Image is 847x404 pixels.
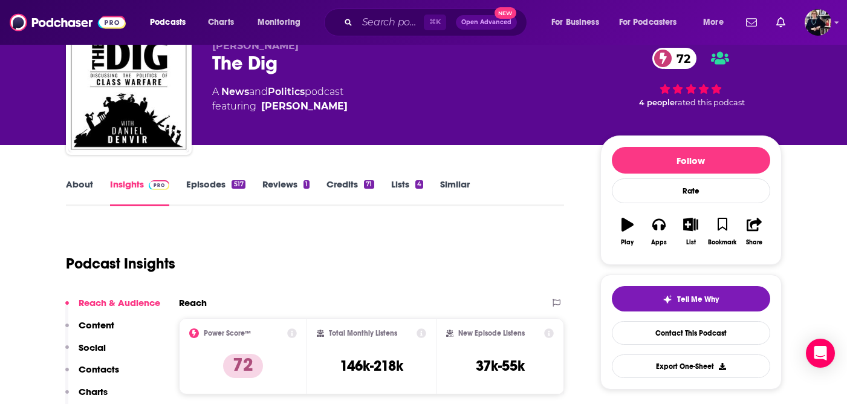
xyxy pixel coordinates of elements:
h3: 146k-218k [340,357,403,375]
div: A podcast [212,85,348,114]
button: Social [65,342,106,364]
a: Similar [440,178,470,206]
span: ⌘ K [424,15,446,30]
button: open menu [141,13,201,32]
div: List [686,239,696,246]
button: Open AdvancedNew [456,15,517,30]
a: About [66,178,93,206]
img: Podchaser Pro [149,180,170,190]
button: Contacts [65,363,119,386]
span: More [703,14,724,31]
span: Monitoring [258,14,300,31]
div: 1 [303,180,310,189]
div: Share [746,239,762,246]
div: Rate [612,178,770,203]
span: Podcasts [150,14,186,31]
img: tell me why sparkle [663,295,672,304]
p: 72 [223,354,263,378]
button: Content [65,319,114,342]
div: [PERSON_NAME] [261,99,348,114]
span: New [495,7,516,19]
span: For Business [551,14,599,31]
img: The Dig [68,31,189,152]
a: Charts [200,13,241,32]
a: News [221,86,249,97]
a: 72 [652,48,696,69]
div: 72 4 peoplerated this podcast [600,40,782,115]
button: Export One-Sheet [612,354,770,378]
div: Search podcasts, credits, & more... [336,8,539,36]
div: Play [621,239,634,246]
span: For Podcasters [619,14,677,31]
img: Podchaser - Follow, Share and Rate Podcasts [10,11,126,34]
a: Show notifications dropdown [771,12,790,33]
a: Reviews1 [262,178,310,206]
button: open menu [695,13,739,32]
span: rated this podcast [675,98,745,107]
h1: Podcast Insights [66,255,175,273]
button: Reach & Audience [65,297,160,319]
div: Bookmark [708,239,736,246]
h2: Total Monthly Listens [329,329,397,337]
span: Tell Me Why [677,295,719,304]
p: Content [79,319,114,331]
a: Show notifications dropdown [741,12,762,33]
span: and [249,86,268,97]
button: open menu [611,13,695,32]
h2: Reach [179,297,207,308]
span: Logged in as ndewey [805,9,831,36]
button: open menu [249,13,316,32]
button: Share [738,210,770,253]
span: featuring [212,99,348,114]
p: Charts [79,386,108,397]
p: Contacts [79,363,119,375]
img: User Profile [805,9,831,36]
span: 4 people [639,98,675,107]
div: 71 [364,180,374,189]
a: Politics [268,86,305,97]
span: Open Advanced [461,19,511,25]
h2: Power Score™ [204,329,251,337]
button: Show profile menu [805,9,831,36]
a: Episodes517 [186,178,245,206]
button: Follow [612,147,770,174]
h3: 37k-55k [476,357,525,375]
a: Lists4 [391,178,423,206]
a: Contact This Podcast [612,321,770,345]
div: 517 [232,180,245,189]
button: tell me why sparkleTell Me Why [612,286,770,311]
span: Charts [208,14,234,31]
p: Reach & Audience [79,297,160,308]
button: Play [612,210,643,253]
div: Apps [651,239,667,246]
button: List [675,210,706,253]
span: 72 [664,48,696,69]
a: InsightsPodchaser Pro [110,178,170,206]
button: Bookmark [707,210,738,253]
div: Open Intercom Messenger [806,339,835,368]
p: Social [79,342,106,353]
input: Search podcasts, credits, & more... [357,13,424,32]
h2: New Episode Listens [458,329,525,337]
div: 4 [415,180,423,189]
button: open menu [543,13,614,32]
a: Credits71 [326,178,374,206]
button: Apps [643,210,675,253]
span: [PERSON_NAME] [212,40,299,51]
